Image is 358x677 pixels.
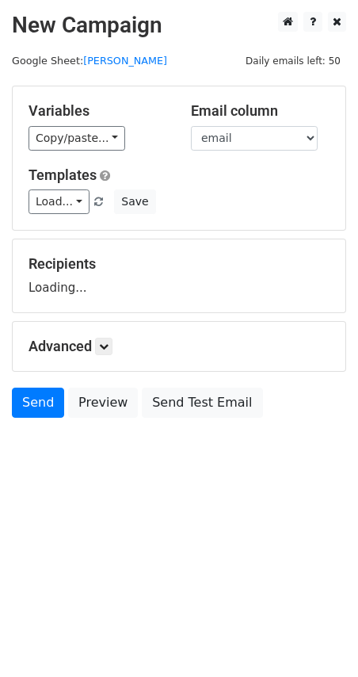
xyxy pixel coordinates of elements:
[240,52,346,70] span: Daily emails left: 50
[29,189,89,214] a: Load...
[114,189,155,214] button: Save
[29,126,125,151] a: Copy/paste...
[12,55,167,67] small: Google Sheet:
[83,55,167,67] a: [PERSON_NAME]
[29,255,329,273] h5: Recipients
[142,388,262,418] a: Send Test Email
[191,102,329,120] h5: Email column
[68,388,138,418] a: Preview
[29,102,167,120] h5: Variables
[29,255,329,296] div: Loading...
[12,12,346,39] h2: New Campaign
[29,338,329,355] h5: Advanced
[29,166,97,183] a: Templates
[12,388,64,418] a: Send
[240,55,346,67] a: Daily emails left: 50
